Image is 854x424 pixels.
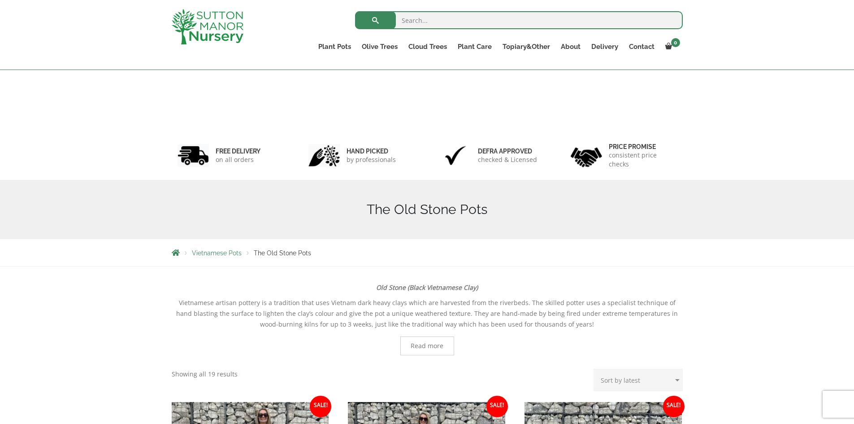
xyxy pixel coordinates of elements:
[172,201,683,218] h1: The Old Stone Pots
[671,38,680,47] span: 0
[172,297,683,330] p: Vietnamese artisan pottery is a tradition that uses Vietnam dark heavy clays which are harvested ...
[376,283,478,292] strong: Old Stone (Black Vietnamese Clay)
[594,369,683,391] select: Shop order
[497,40,555,53] a: Topiary&Other
[178,144,209,167] img: 1.jpg
[254,249,311,257] span: The Old Stone Pots
[660,40,683,53] a: 0
[347,155,396,164] p: by professionals
[571,142,602,169] img: 4.jpg
[609,143,677,151] h6: Price promise
[411,343,443,349] span: Read more
[310,396,331,417] span: Sale!
[216,155,260,164] p: on all orders
[440,144,471,167] img: 3.jpg
[355,11,683,29] input: Search...
[347,147,396,155] h6: hand picked
[609,151,677,169] p: consistent price checks
[403,40,452,53] a: Cloud Trees
[452,40,497,53] a: Plant Care
[663,396,685,417] span: Sale!
[172,369,238,380] p: Showing all 19 results
[486,396,508,417] span: Sale!
[216,147,260,155] h6: FREE DELIVERY
[172,9,243,44] img: logo
[555,40,586,53] a: About
[356,40,403,53] a: Olive Trees
[192,249,242,257] a: Vietnamese Pots
[478,147,537,155] h6: Defra approved
[478,155,537,164] p: checked & Licensed
[313,40,356,53] a: Plant Pots
[586,40,624,53] a: Delivery
[172,249,683,256] nav: Breadcrumbs
[308,144,340,167] img: 2.jpg
[624,40,660,53] a: Contact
